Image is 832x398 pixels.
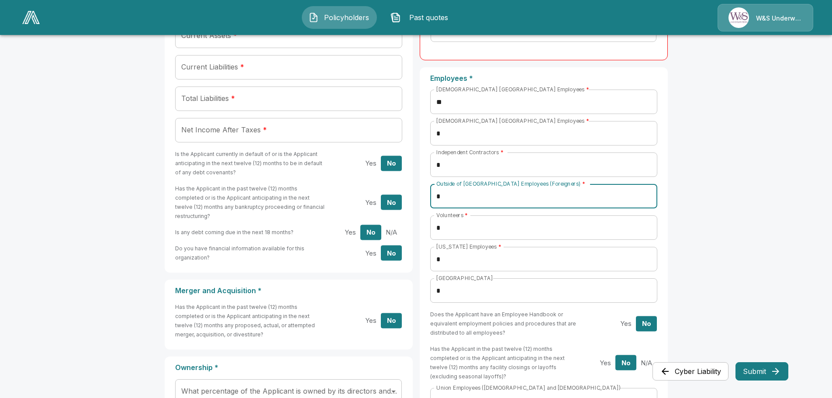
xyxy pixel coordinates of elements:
button: N/A [381,225,402,240]
img: Policyholders Icon [308,12,319,23]
button: No [381,156,402,171]
button: Yes [595,355,616,370]
button: No [360,225,381,240]
button: No [381,195,402,210]
button: No [615,355,636,370]
label: Union Employees ([DEMOGRAPHIC_DATA] and [DEMOGRAPHIC_DATA]) [436,384,621,391]
button: Yes [360,246,381,261]
button: Submit [735,362,788,381]
button: No [381,246,402,261]
label: [DEMOGRAPHIC_DATA] [GEOGRAPHIC_DATA] Employees [436,117,589,125]
p: Employees * [430,74,657,83]
label: Outside of [GEOGRAPHIC_DATA] Employees (Foreigners) [436,180,585,187]
label: [DEMOGRAPHIC_DATA] [GEOGRAPHIC_DATA] Employees [436,86,589,93]
button: Yes [360,156,381,171]
h6: Does the Applicant have an Employee Handbook or equivalent employment policies and procedures tha... [430,310,582,337]
img: Past quotes Icon [390,12,401,23]
button: Yes [360,195,381,210]
h6: Has the Applicant in the past twelve (12) months completed or is the Applicant anticipating in th... [175,184,327,221]
button: No [381,313,402,328]
h6: Do you have financial information available for this organization? [175,244,327,262]
button: Cyber Liability [652,362,728,381]
h6: Has the Applicant in the past twelve (12) months completed or is the Applicant anticipating in th... [430,344,582,381]
label: [GEOGRAPHIC_DATA] [436,274,493,282]
p: Ownership * [175,363,402,372]
label: Volunteers [436,211,468,219]
span: Policyholders [322,12,370,23]
button: Past quotes IconPast quotes [384,6,459,29]
h6: Is any debt coming due in the next 18 months? [175,228,293,237]
button: Yes [615,316,636,331]
span: Past quotes [404,12,452,23]
img: AA Logo [22,11,40,24]
button: Policyholders IconPolicyholders [302,6,377,29]
button: N/A [636,355,657,370]
h6: Is the Applicant currently in default of or is the Applicant anticipating in the next twelve (12)... [175,149,327,177]
p: Merger and Acquisition * [175,287,402,295]
label: [US_STATE] Employees [436,243,501,250]
h6: Has the Applicant in the past twelve (12) months completed or is the Applicant anticipating in th... [175,302,327,339]
label: Independent Contractors [436,149,504,156]
button: No [636,316,657,331]
button: Yes [360,313,381,328]
button: Yes [340,225,361,240]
